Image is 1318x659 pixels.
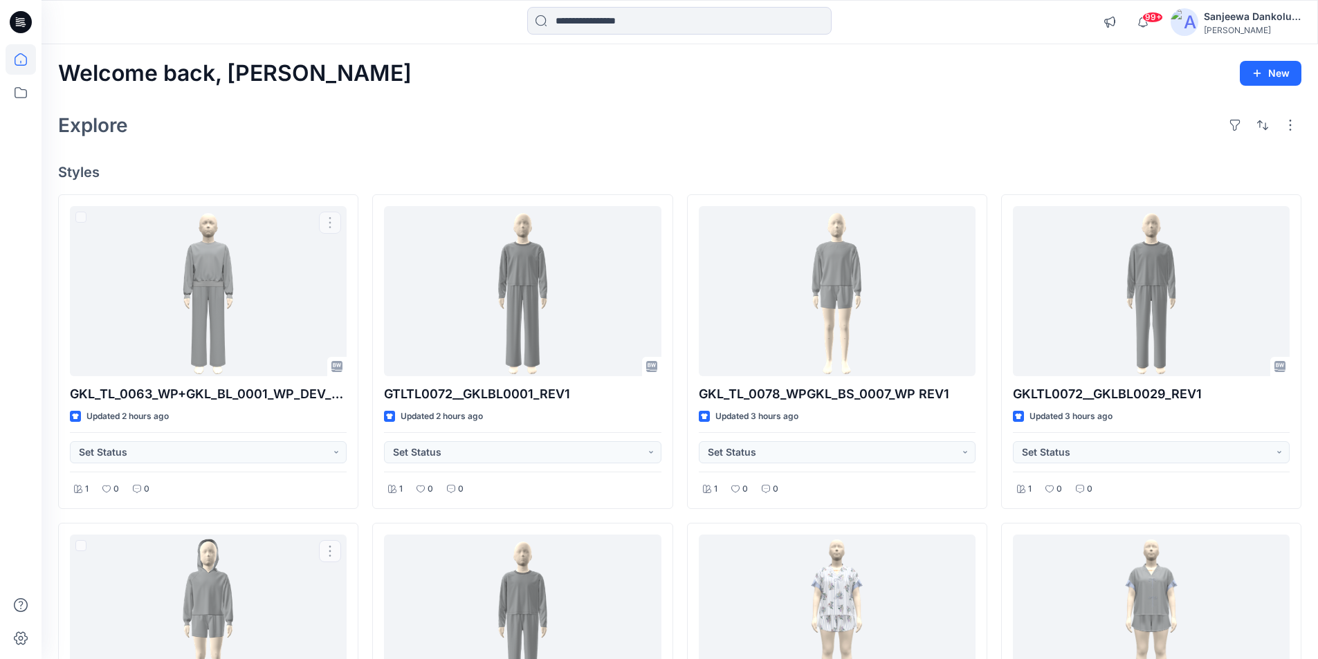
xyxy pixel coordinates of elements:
[1087,482,1092,496] p: 0
[1028,482,1032,496] p: 1
[399,482,403,496] p: 1
[1029,409,1113,424] p: Updated 3 hours ago
[1013,206,1290,377] a: GKLTL0072__GKLBL0029_REV1
[714,482,717,496] p: 1
[428,482,433,496] p: 0
[144,482,149,496] p: 0
[384,384,661,404] p: GTLTL0072__GKLBL0001_REV1
[1013,384,1290,404] p: GKLTL0072__GKLBL0029_REV1
[1171,8,1198,36] img: avatar
[86,409,169,424] p: Updated 2 hours ago
[1204,8,1301,25] div: Sanjeewa Dankoluwage
[85,482,89,496] p: 1
[113,482,119,496] p: 0
[699,206,976,377] a: GKL_TL_0078_WPGKL_BS_0007_WP REV1
[1056,482,1062,496] p: 0
[1204,25,1301,35] div: [PERSON_NAME]
[742,482,748,496] p: 0
[1240,61,1301,86] button: New
[1142,12,1163,23] span: 99+
[384,206,661,377] a: GTLTL0072__GKLBL0001_REV1
[699,384,976,404] p: GKL_TL_0078_WPGKL_BS_0007_WP REV1
[458,482,464,496] p: 0
[401,409,483,424] p: Updated 2 hours ago
[715,409,798,424] p: Updated 3 hours ago
[773,482,778,496] p: 0
[70,206,347,377] a: GKL_TL_0063_WP+GKL_BL_0001_WP_DEV_REV1
[70,384,347,404] p: GKL_TL_0063_WP+GKL_BL_0001_WP_DEV_REV1
[58,164,1301,180] h4: Styles
[58,61,412,86] h2: Welcome back, [PERSON_NAME]
[58,114,128,136] h2: Explore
